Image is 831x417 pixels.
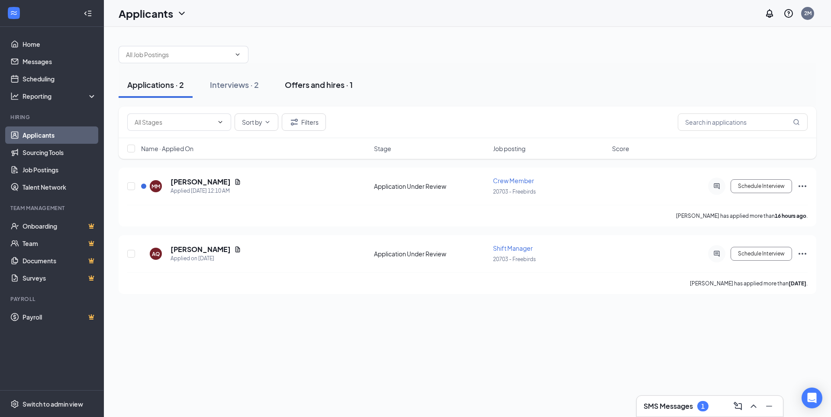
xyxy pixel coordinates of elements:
[493,256,536,262] span: 20703 - Freebirds
[177,8,187,19] svg: ChevronDown
[234,178,241,185] svg: Document
[217,119,224,126] svg: ChevronDown
[126,50,231,59] input: All Job Postings
[783,8,794,19] svg: QuestionInfo
[151,183,160,190] div: MM
[374,144,391,153] span: Stage
[10,113,95,121] div: Hiring
[764,401,774,411] svg: Minimize
[804,10,812,17] div: 2M
[23,178,97,196] a: Talent Network
[797,249,808,259] svg: Ellipses
[10,295,95,303] div: Payroll
[23,70,97,87] a: Scheduling
[23,36,97,53] a: Home
[10,92,19,100] svg: Analysis
[701,403,705,410] div: 1
[374,182,488,191] div: Application Under Review
[802,388,822,408] div: Open Intercom Messenger
[733,401,743,411] svg: ComposeMessage
[141,144,193,153] span: Name · Applied On
[748,401,759,411] svg: ChevronUp
[731,247,792,261] button: Schedule Interview
[23,92,97,100] div: Reporting
[10,204,95,212] div: Team Management
[793,119,800,126] svg: MagnifyingGlass
[23,126,97,144] a: Applicants
[731,179,792,193] button: Schedule Interview
[264,119,271,126] svg: ChevronDown
[242,119,262,125] span: Sort by
[285,79,353,90] div: Offers and hires · 1
[747,399,760,413] button: ChevronUp
[23,144,97,161] a: Sourcing Tools
[135,117,213,127] input: All Stages
[171,245,231,254] h5: [PERSON_NAME]
[789,280,806,287] b: [DATE]
[23,308,97,326] a: PayrollCrown
[10,400,19,408] svg: Settings
[764,8,775,19] svg: Notifications
[234,246,241,253] svg: Document
[23,161,97,178] a: Job Postings
[210,79,259,90] div: Interviews · 2
[644,401,693,411] h3: SMS Messages
[612,144,629,153] span: Score
[119,6,173,21] h1: Applicants
[762,399,776,413] button: Minimize
[690,280,808,287] p: [PERSON_NAME] has applied more than .
[23,400,83,408] div: Switch to admin view
[23,235,97,252] a: TeamCrown
[10,9,18,17] svg: WorkstreamLogo
[127,79,184,90] div: Applications · 2
[493,188,536,195] span: 20703 - Freebirds
[374,249,488,258] div: Application Under Review
[23,217,97,235] a: OnboardingCrown
[493,177,534,184] span: Crew Member
[171,187,241,195] div: Applied [DATE] 12:10 AM
[712,250,722,257] svg: ActiveChat
[282,113,326,131] button: Filter Filters
[23,252,97,269] a: DocumentsCrown
[678,113,808,131] input: Search in applications
[712,183,722,190] svg: ActiveChat
[234,51,241,58] svg: ChevronDown
[23,53,97,70] a: Messages
[797,181,808,191] svg: Ellipses
[731,399,745,413] button: ComposeMessage
[84,9,92,18] svg: Collapse
[235,113,278,131] button: Sort byChevronDown
[676,212,808,220] p: [PERSON_NAME] has applied more than .
[493,144,525,153] span: Job posting
[775,213,806,219] b: 16 hours ago
[152,250,160,258] div: AQ
[171,254,241,263] div: Applied on [DATE]
[289,117,300,127] svg: Filter
[493,244,533,252] span: Shift Manager
[23,269,97,287] a: SurveysCrown
[171,177,231,187] h5: [PERSON_NAME]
